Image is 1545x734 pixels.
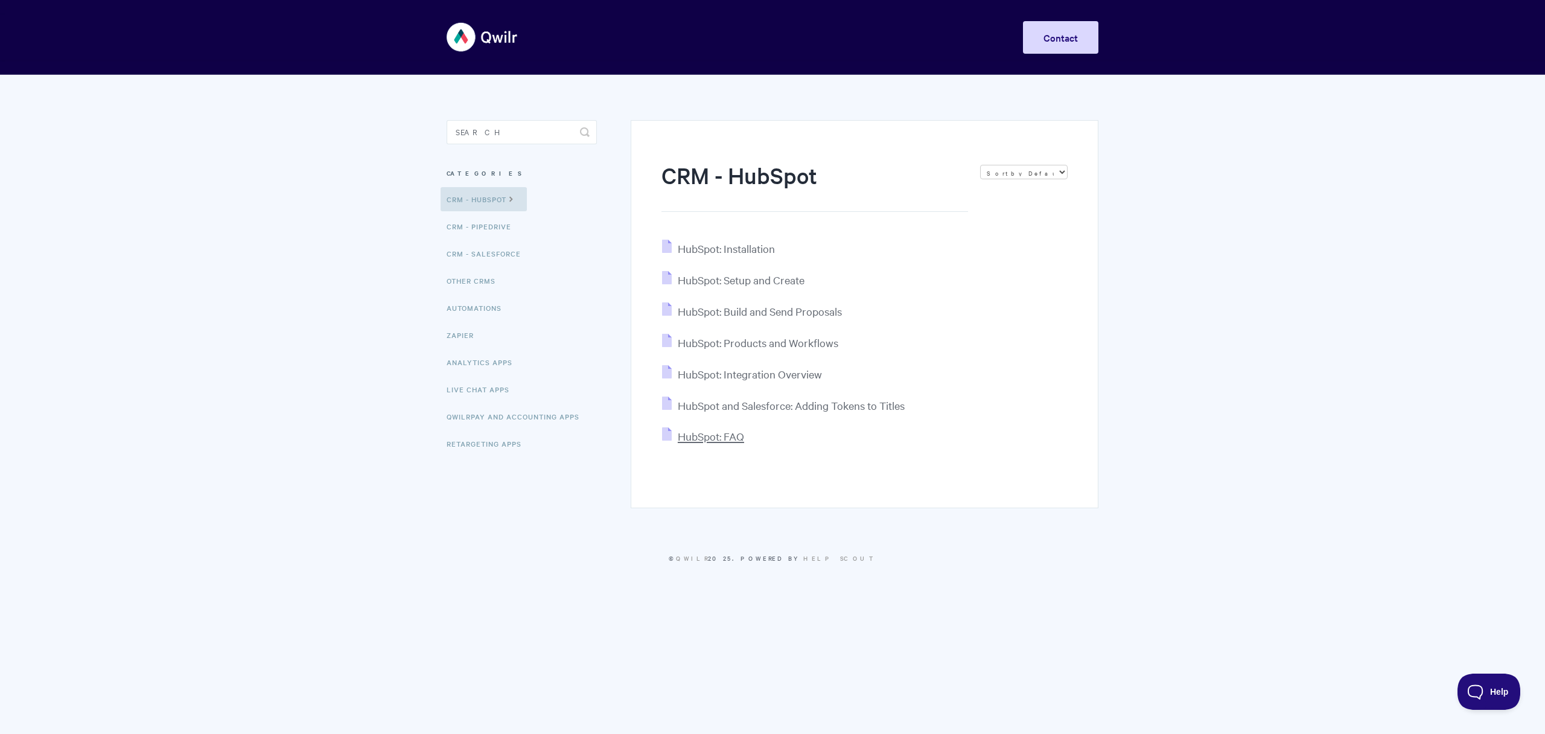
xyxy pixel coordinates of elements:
[678,336,838,349] span: HubSpot: Products and Workflows
[447,350,521,374] a: Analytics Apps
[447,404,588,429] a: QwilrPay and Accounting Apps
[441,187,527,211] a: CRM - HubSpot
[447,432,530,456] a: Retargeting Apps
[447,377,518,401] a: Live Chat Apps
[447,120,597,144] input: Search
[447,323,483,347] a: Zapier
[662,429,744,443] a: HubSpot: FAQ
[447,296,511,320] a: Automations
[662,367,822,381] a: HubSpot: Integration Overview
[661,160,968,212] h1: CRM - HubSpot
[1023,21,1098,54] a: Contact
[662,398,905,412] a: HubSpot and Salesforce: Adding Tokens to Titles
[447,241,530,266] a: CRM - Salesforce
[447,162,597,184] h3: Categories
[676,554,708,563] a: Qwilr
[678,367,822,381] span: HubSpot: Integration Overview
[447,214,520,238] a: CRM - Pipedrive
[662,336,838,349] a: HubSpot: Products and Workflows
[803,554,876,563] a: Help Scout
[678,241,775,255] span: HubSpot: Installation
[678,429,744,443] span: HubSpot: FAQ
[447,553,1098,564] p: © 2025.
[662,241,775,255] a: HubSpot: Installation
[447,14,518,60] img: Qwilr Help Center
[662,273,804,287] a: HubSpot: Setup and Create
[447,269,505,293] a: Other CRMs
[678,398,905,412] span: HubSpot and Salesforce: Adding Tokens to Titles
[980,165,1068,179] select: Page reloads on selection
[678,273,804,287] span: HubSpot: Setup and Create
[741,554,876,563] span: Powered by
[1457,674,1521,710] iframe: Toggle Customer Support
[678,304,842,318] span: HubSpot: Build and Send Proposals
[662,304,842,318] a: HubSpot: Build and Send Proposals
